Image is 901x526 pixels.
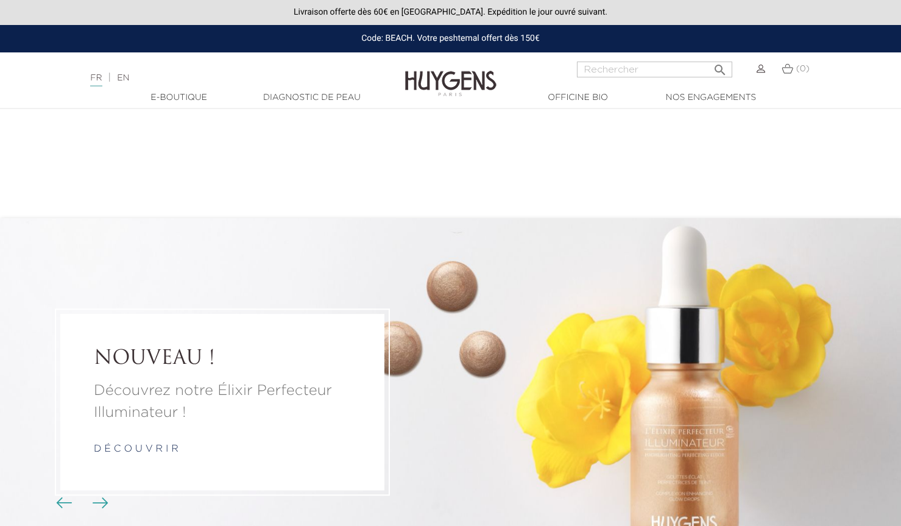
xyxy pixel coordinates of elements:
button:  [709,58,731,74]
span: (0) [796,65,810,73]
i:  [713,59,727,74]
a: NOUVEAU ! [94,347,351,371]
a: Découvrez notre Élixir Perfecteur Illuminateur ! [94,380,351,424]
a: EN [117,74,129,82]
img: Huygens [405,51,496,98]
a: Officine Bio [517,91,639,104]
div: Boutons du carrousel [61,494,101,513]
a: Nos engagements [650,91,772,104]
a: E-Boutique [118,91,240,104]
a: d é c o u v r i r [94,445,178,455]
div: | [84,71,366,85]
a: FR [90,74,102,87]
a: Diagnostic de peau [251,91,373,104]
input: Rechercher [577,62,732,77]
